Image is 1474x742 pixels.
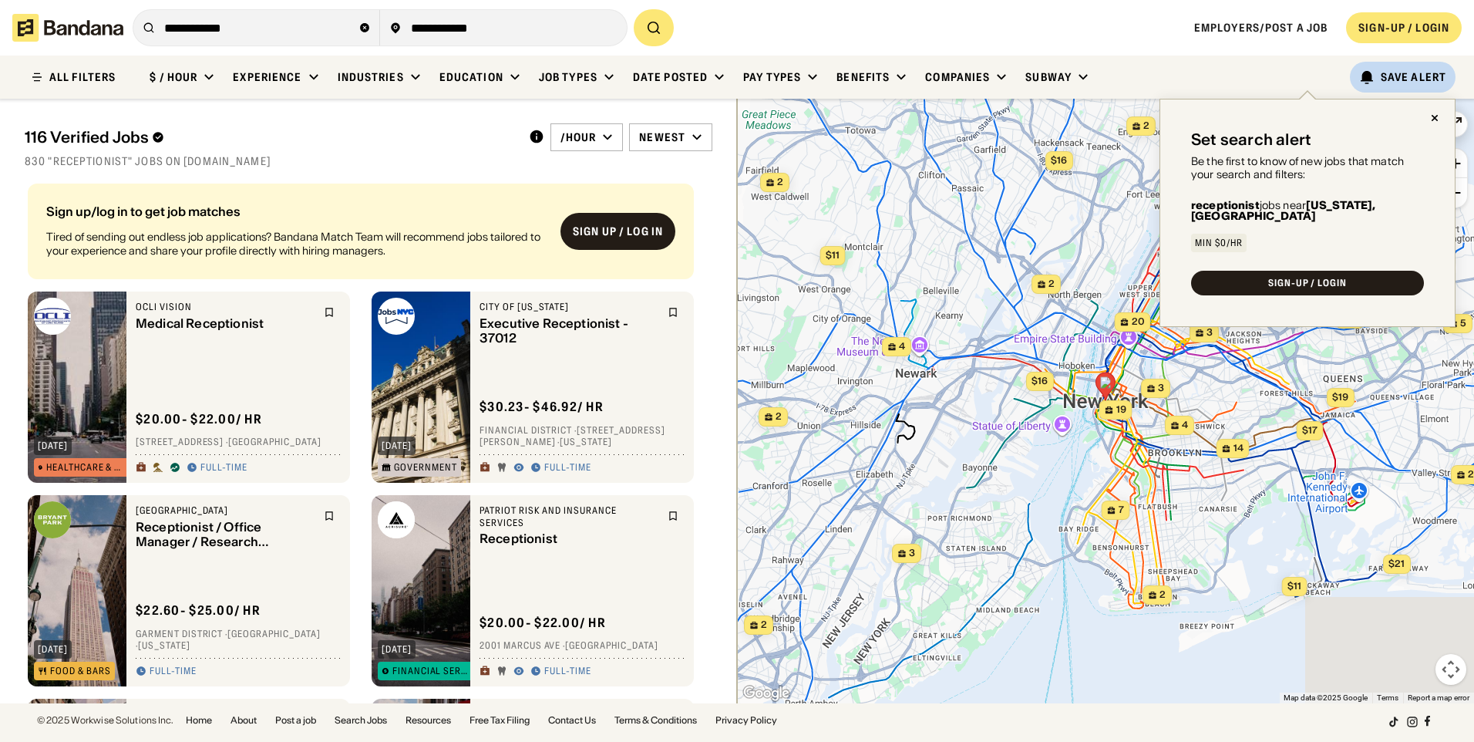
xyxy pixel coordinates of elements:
[392,666,471,676] div: Financial Services
[1191,198,1376,223] b: [US_STATE], [GEOGRAPHIC_DATA]
[741,683,792,703] a: Open this area in Google Maps (opens a new window)
[1302,424,1318,436] span: $17
[136,602,261,619] div: $ 22.60 - $25.00 / hr
[136,520,315,549] div: Receptionist / Office Manager / Research Assistant
[25,154,712,168] div: 830 "Receptionist" jobs on [DOMAIN_NAME]
[37,716,173,725] div: © 2025 Workwise Solutions Inc.
[1158,382,1164,395] span: 3
[1358,21,1449,35] div: SIGN-UP / LOGIN
[1268,278,1347,288] div: SIGN-UP / LOGIN
[46,230,548,258] div: Tired of sending out endless job applications? Bandana Match Team will recommend jobs tailored to...
[1284,693,1368,702] span: Map data ©2025 Google
[480,615,606,631] div: $ 20.00 - $22.00 / hr
[186,716,212,725] a: Home
[633,70,708,84] div: Date Posted
[233,70,301,84] div: Experience
[639,130,685,144] div: Newest
[38,645,68,654] div: [DATE]
[25,177,712,703] div: grid
[136,504,315,517] div: [GEOGRAPHIC_DATA]
[573,224,663,238] div: Sign up / Log in
[1132,315,1145,329] span: 20
[480,532,658,547] div: Receptionist
[1191,155,1424,181] div: Be the first to know of new jobs that match your search and filters:
[1195,238,1243,248] div: Min $0/hr
[1377,693,1398,702] a: Terms (opens in new tab)
[136,437,341,449] div: [STREET_ADDRESS] · [GEOGRAPHIC_DATA]
[382,645,412,654] div: [DATE]
[275,716,316,725] a: Post a job
[539,70,597,84] div: Job Types
[741,683,792,703] img: Google
[25,128,517,147] div: 116 Verified Jobs
[338,70,404,84] div: Industries
[1460,317,1466,330] span: 5
[1332,391,1348,403] span: $19
[1051,154,1067,166] span: $16
[480,504,658,528] div: Patriot Risk and Insurance Services
[743,70,801,84] div: Pay Types
[46,463,127,472] div: Healthcare & Mental Health
[1191,198,1260,212] b: receptionist
[548,716,596,725] a: Contact Us
[1048,278,1055,291] span: 2
[1408,693,1469,702] a: Report a map error
[480,640,685,653] div: 2001 Marcus Ave · [GEOGRAPHIC_DATA]
[136,316,315,331] div: Medical Receptionist
[136,411,262,427] div: $ 20.00 - $22.00 / hr
[34,501,71,538] img: Bryant Park logo
[480,424,685,448] div: Financial District · [STREET_ADDRESS][PERSON_NAME] · [US_STATE]
[150,666,197,678] div: Full-time
[1206,326,1213,339] span: 3
[715,716,777,725] a: Privacy Policy
[136,628,341,652] div: Garment District · [GEOGRAPHIC_DATA] · [US_STATE]
[1287,580,1301,592] span: $11
[1388,558,1405,569] span: $21
[200,462,247,474] div: Full-time
[378,298,415,335] img: City of New York logo
[560,130,597,144] div: /hour
[1468,468,1474,481] span: 2
[1143,120,1149,133] span: 2
[1194,21,1328,35] a: Employers/Post a job
[1435,654,1466,685] button: Map camera controls
[776,410,782,423] span: 2
[38,441,68,450] div: [DATE]
[836,70,890,84] div: Benefits
[480,399,604,415] div: $ 30.23 - $46.92 / hr
[909,547,915,560] span: 3
[614,716,697,725] a: Terms & Conditions
[50,666,111,676] div: Food & Bars
[439,70,503,84] div: Education
[826,249,840,261] span: $11
[925,70,990,84] div: Companies
[1025,70,1072,84] div: Subway
[1191,130,1311,149] div: Set search alert
[150,70,197,84] div: $ / hour
[761,619,767,632] span: 2
[544,666,591,678] div: Full-time
[544,462,591,474] div: Full-time
[406,716,451,725] a: Resources
[136,301,315,313] div: OCLI Vision
[378,501,415,538] img: Patriot Risk and Insurance Services logo
[1381,70,1446,84] div: Save Alert
[231,716,257,725] a: About
[1191,200,1424,221] div: jobs near
[1159,589,1166,602] span: 2
[335,716,387,725] a: Search Jobs
[1119,504,1124,517] span: 7
[12,14,123,42] img: Bandana logotype
[382,441,412,450] div: [DATE]
[1116,403,1126,417] span: 19
[480,316,658,346] div: Executive Receptionist - 37012
[34,298,71,335] img: OCLI Vision logo
[1233,442,1243,455] span: 14
[777,176,783,189] span: 2
[469,716,530,725] a: Free Tax Filing
[899,340,905,353] span: 4
[1182,419,1188,432] span: 4
[480,301,658,313] div: City of [US_STATE]
[1031,375,1048,386] span: $16
[49,72,116,83] div: ALL FILTERS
